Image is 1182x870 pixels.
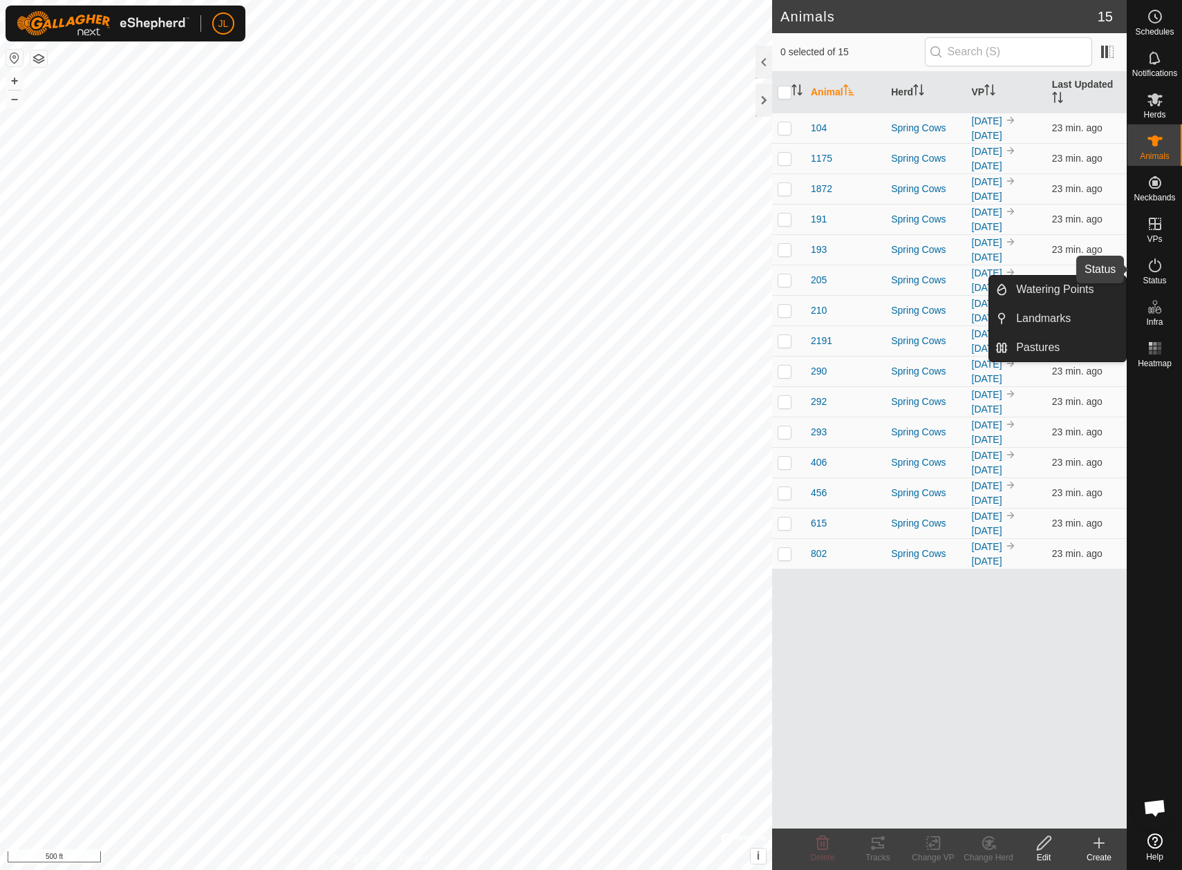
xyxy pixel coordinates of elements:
span: 802 [811,547,827,561]
div: Spring Cows [891,182,960,196]
a: Pastures [1008,334,1126,361]
div: Spring Cows [891,455,960,470]
a: [DATE] [972,495,1002,506]
a: [DATE] [972,404,1002,415]
span: Heatmap [1138,359,1172,368]
button: – [6,91,23,107]
div: Open chat [1134,787,1176,829]
button: + [6,73,23,89]
div: Spring Cows [891,151,960,166]
img: to [1005,145,1016,156]
span: Watering Points [1016,281,1094,298]
span: i [757,850,760,862]
p-sorticon: Activate to sort [984,86,995,97]
a: [DATE] [972,298,1002,309]
div: Spring Cows [891,547,960,561]
a: Help [1127,828,1182,867]
p-sorticon: Activate to sort [791,86,803,97]
a: [DATE] [972,328,1002,339]
div: Spring Cows [891,273,960,287]
span: Schedules [1135,28,1174,36]
span: 456 [811,486,827,500]
span: Pastures [1016,339,1060,356]
img: to [1005,388,1016,399]
img: to [1005,358,1016,369]
a: [DATE] [972,160,1002,171]
span: Sep 17, 2025, 12:02 PM [1052,487,1103,498]
h2: Animals [780,8,1098,25]
a: [DATE] [972,312,1002,323]
a: [DATE] [972,176,1002,187]
li: Landmarks [989,305,1126,332]
img: to [1005,236,1016,247]
a: [DATE] [972,115,1002,126]
span: 104 [811,121,827,135]
a: [DATE] [972,556,1002,567]
span: Animals [1140,152,1170,160]
a: Landmarks [1008,305,1126,332]
a: Watering Points [1008,276,1126,303]
a: [DATE] [972,146,1002,157]
span: 2191 [811,334,832,348]
p-sorticon: Activate to sort [913,86,924,97]
div: Tracks [850,851,906,864]
span: 0 selected of 15 [780,45,925,59]
div: Spring Cows [891,395,960,409]
div: Change VP [906,851,961,864]
img: to [1005,176,1016,187]
a: [DATE] [972,359,1002,370]
div: Change Herd [961,851,1016,864]
img: to [1005,115,1016,126]
span: 15 [1098,6,1113,27]
span: Sep 17, 2025, 12:02 PM [1052,274,1103,285]
a: [DATE] [972,419,1002,431]
span: Herds [1143,111,1165,119]
span: Delete [811,853,835,862]
a: [DATE] [972,389,1002,400]
span: 615 [811,516,827,531]
li: Watering Points [989,276,1126,303]
img: to [1005,449,1016,460]
span: 292 [811,395,827,409]
th: VP [966,72,1047,113]
div: Spring Cows [891,334,960,348]
p-sorticon: Activate to sort [1052,94,1063,105]
span: VPs [1147,235,1162,243]
div: Spring Cows [891,516,960,531]
a: [DATE] [972,130,1002,141]
div: Spring Cows [891,425,960,439]
a: [DATE] [972,237,1002,248]
img: to [1005,206,1016,217]
input: Search (S) [925,37,1092,66]
span: Sep 17, 2025, 12:02 PM [1052,214,1103,225]
a: [DATE] [972,541,1002,552]
th: Animal [805,72,885,113]
div: Spring Cows [891,364,960,379]
div: Spring Cows [891,303,960,318]
span: 1872 [811,182,832,196]
span: Sep 17, 2025, 12:02 PM [1052,396,1103,407]
span: Sep 17, 2025, 12:02 PM [1052,244,1103,255]
a: [DATE] [972,450,1002,461]
img: to [1005,540,1016,551]
div: Spring Cows [891,121,960,135]
a: Contact Us [400,852,440,864]
span: Landmarks [1016,310,1071,327]
a: [DATE] [972,252,1002,263]
a: [DATE] [972,267,1002,278]
a: [DATE] [972,373,1002,384]
span: Notifications [1132,69,1177,77]
span: Sep 17, 2025, 12:02 PM [1052,457,1103,468]
div: Spring Cows [891,212,960,227]
span: Sep 17, 2025, 12:02 PM [1052,518,1103,529]
span: 205 [811,273,827,287]
button: Reset Map [6,50,23,66]
span: 406 [811,455,827,470]
a: [DATE] [972,343,1002,354]
button: i [751,849,766,864]
span: 293 [811,425,827,439]
span: Sep 17, 2025, 12:02 PM [1052,183,1103,194]
span: 191 [811,212,827,227]
span: Status [1143,276,1166,285]
img: Gallagher Logo [17,11,189,36]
